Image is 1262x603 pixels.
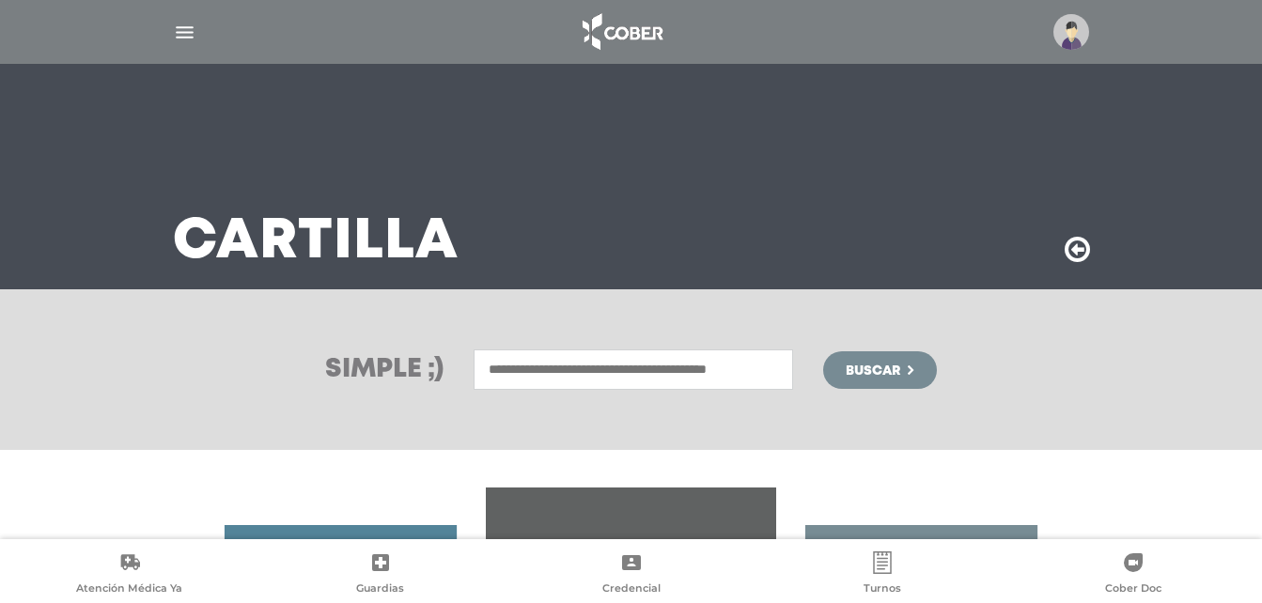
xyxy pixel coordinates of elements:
[4,551,255,599] a: Atención Médica Ya
[846,364,900,378] span: Buscar
[602,581,661,598] span: Credencial
[76,581,182,598] span: Atención Médica Ya
[864,581,901,598] span: Turnos
[1105,581,1161,598] span: Cober Doc
[1053,14,1089,50] img: profile-placeholder.svg
[173,218,459,267] h3: Cartilla
[756,551,1007,599] a: Turnos
[325,357,444,383] h3: Simple ;)
[506,551,756,599] a: Credencial
[173,21,196,44] img: Cober_menu-lines-white.svg
[356,581,404,598] span: Guardias
[823,351,936,389] button: Buscar
[255,551,506,599] a: Guardias
[572,9,671,54] img: logo_cober_home-white.png
[1007,551,1258,599] a: Cober Doc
